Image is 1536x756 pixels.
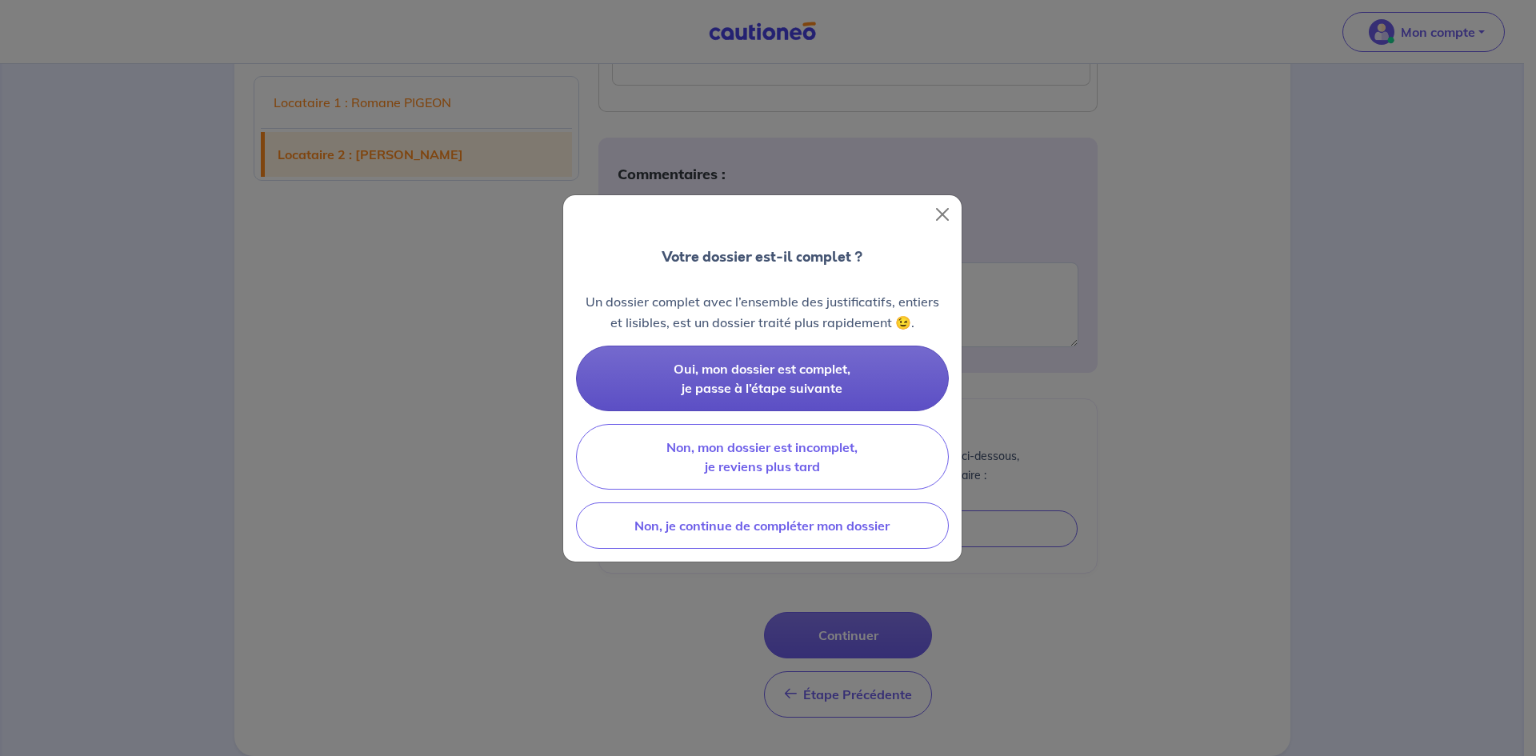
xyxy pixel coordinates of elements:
button: Close [930,202,955,227]
span: Oui, mon dossier est complet, je passe à l’étape suivante [674,361,850,396]
span: Non, je continue de compléter mon dossier [634,518,890,534]
button: Oui, mon dossier est complet, je passe à l’étape suivante [576,346,949,411]
span: Non, mon dossier est incomplet, je reviens plus tard [666,439,858,474]
button: Non, mon dossier est incomplet, je reviens plus tard [576,424,949,490]
p: Un dossier complet avec l’ensemble des justificatifs, entiers et lisibles, est un dossier traité ... [576,291,949,333]
p: Votre dossier est-il complet ? [662,246,862,267]
button: Non, je continue de compléter mon dossier [576,502,949,549]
